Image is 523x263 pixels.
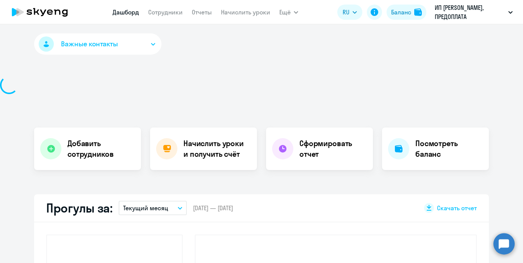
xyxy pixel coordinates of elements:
[67,138,135,159] h4: Добавить сотрудников
[391,8,411,17] div: Баланс
[183,138,249,159] h4: Начислить уроки и получить счёт
[113,8,139,16] a: Дашборд
[337,5,362,20] button: RU
[34,33,161,55] button: Важные контакты
[299,138,367,159] h4: Сформировать отчет
[46,200,113,216] h2: Прогулы за:
[415,138,483,159] h4: Посмотреть баланс
[435,3,505,21] p: ИП [PERSON_NAME], ПРЕДОПЛАТА
[387,5,426,20] button: Балансbalance
[431,3,517,21] button: ИП [PERSON_NAME], ПРЕДОПЛАТА
[123,203,168,213] p: Текущий месяц
[437,204,477,212] span: Скачать отчет
[414,8,422,16] img: balance
[279,5,298,20] button: Ещё
[119,201,187,215] button: Текущий месяц
[192,8,212,16] a: Отчеты
[221,8,270,16] a: Начислить уроки
[148,8,183,16] a: Сотрудники
[193,204,233,212] span: [DATE] — [DATE]
[61,39,118,49] span: Важные контакты
[343,8,349,17] span: RU
[279,8,291,17] span: Ещё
